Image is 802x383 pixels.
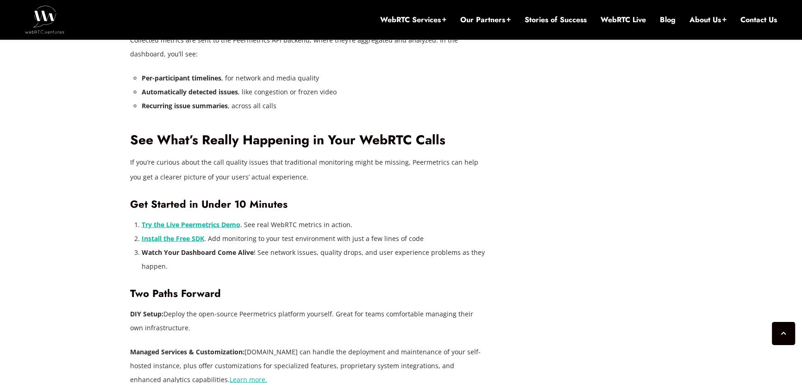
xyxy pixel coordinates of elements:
li: , like congestion or frozen video [142,85,487,99]
strong: Get Started in Under 10 Minutes [130,196,288,211]
li: . See real WebRTC metrics in action. [142,217,487,231]
a: Blog [660,15,676,25]
img: WebRTC.ventures [25,6,64,33]
a: Contact Us [740,15,777,25]
strong: DIY Setup: [130,309,163,318]
a: About Us [689,15,727,25]
a: Our Partners [460,15,511,25]
a: Try the Live Peermetrics Demo [142,220,240,229]
a: WebRTC Services [380,15,446,25]
strong: Two Paths Forward [130,285,221,300]
a: Install the Free SDK [142,234,204,242]
li: , for network and media quality [142,71,487,85]
li: , across all calls [142,99,487,113]
a: WebRTC Live [601,15,646,25]
p: If you’re curious about the call quality issues that traditional monitoring might be missing, Pee... [130,155,487,183]
strong: Automatically detected issues [142,87,238,96]
strong: Watch Your Dashboard Come Alive [142,247,254,256]
li: . Add monitoring to your test environment with just a few lines of code [142,231,487,245]
a: Stories of Success [525,15,587,25]
strong: Managed Services & Customization: [130,347,244,356]
strong: Per-participant timelines [142,74,221,82]
h2: See What’s Really Happening in Your WebRTC Calls [130,132,487,148]
strong: Recurring issue summaries [142,101,228,110]
p: Collected metrics are sent to the Peermetrics API backend, where they’re aggregated and analyzed.... [130,33,487,61]
p: Deploy the open-source Peermetrics platform yourself. Great for teams comfortable managing their ... [130,307,487,334]
li: ! See network issues, quality drops, and user experience problems as they happen. [142,245,487,273]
